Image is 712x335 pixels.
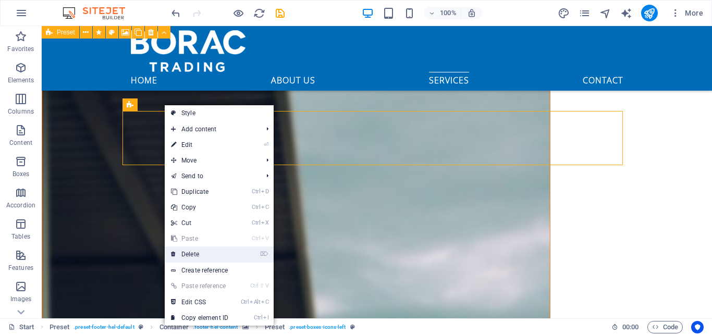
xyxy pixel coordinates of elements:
[165,263,274,278] a: Create reference
[260,282,264,289] i: ⇧
[165,153,258,168] span: Move
[9,139,32,147] p: Content
[60,7,138,19] img: Editor Logo
[11,232,30,241] p: Tables
[253,7,265,19] i: Reload page
[13,170,30,178] p: Boxes
[165,184,235,200] a: CtrlDDuplicate
[165,246,235,262] a: ⌦Delete
[169,7,182,19] button: undo
[252,235,260,242] i: Ctrl
[261,204,268,210] i: C
[652,321,678,333] span: Code
[242,324,249,330] i: This element contains a background
[241,299,249,305] i: Ctrl
[165,105,274,121] a: Style
[647,321,683,333] button: Code
[165,121,258,137] span: Add content
[252,219,260,226] i: Ctrl
[73,321,134,333] span: . preset-footer-hel-default
[274,7,286,19] button: save
[10,295,32,303] p: Images
[232,7,244,19] button: Click here to leave preview mode and continue editing
[159,321,189,333] span: Click to select. Double-click to edit
[599,7,612,19] button: navigator
[165,137,235,153] a: ⏎Edit
[165,294,235,310] a: CtrlAltCEdit CSS
[643,7,655,19] i: Publish
[599,7,611,19] i: Navigator
[252,204,260,210] i: Ctrl
[165,215,235,231] a: CtrlXCut
[165,168,258,184] a: Send to
[620,7,633,19] button: text_generator
[250,282,259,289] i: Ctrl
[139,324,143,330] i: This element is a customizable preset
[260,251,268,257] i: ⌦
[170,7,182,19] i: Undo: Delete elements (Ctrl+Z)
[558,7,570,19] i: Design (Ctrl+Alt+Y)
[261,219,268,226] i: X
[165,310,235,326] a: CtrlICopy element ID
[691,321,704,333] button: Usercentrics
[261,188,268,195] i: D
[350,324,355,330] i: This element is a customizable preset
[274,7,286,19] i: Save (Ctrl+S)
[467,8,476,18] i: On resize automatically adjust zoom level to fit chosen device.
[622,321,639,333] span: 00 00
[165,231,235,246] a: CtrlVPaste
[630,323,631,331] span: :
[253,7,265,19] button: reload
[265,321,285,333] span: Click to select. Double-click to edit
[8,321,34,333] a: Click to cancel selection. Double-click to open Pages
[265,282,268,289] i: V
[424,7,461,19] button: 100%
[579,7,591,19] button: pages
[440,7,457,19] h6: 100%
[250,299,260,305] i: Alt
[611,321,639,333] h6: Session time
[558,7,570,19] button: design
[261,235,268,242] i: V
[50,321,355,333] nav: breadcrumb
[579,7,591,19] i: Pages (Ctrl+Alt+S)
[8,264,33,272] p: Features
[6,201,35,209] p: Accordion
[57,29,75,35] span: Preset
[263,314,268,321] i: I
[666,5,707,21] button: More
[7,45,34,53] p: Favorites
[620,7,632,19] i: AI Writer
[8,76,34,84] p: Elements
[165,278,235,294] a: Ctrl⇧VPaste reference
[165,200,235,215] a: CtrlCCopy
[670,8,703,18] span: More
[264,141,268,148] i: ⏎
[641,5,658,21] button: publish
[254,314,262,321] i: Ctrl
[193,321,238,333] span: . footer-hel-content
[252,188,260,195] i: Ctrl
[289,321,346,333] span: . preset-boxes-icons-left
[50,321,70,333] span: Click to select. Double-click to edit
[261,299,268,305] i: C
[8,107,34,116] p: Columns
